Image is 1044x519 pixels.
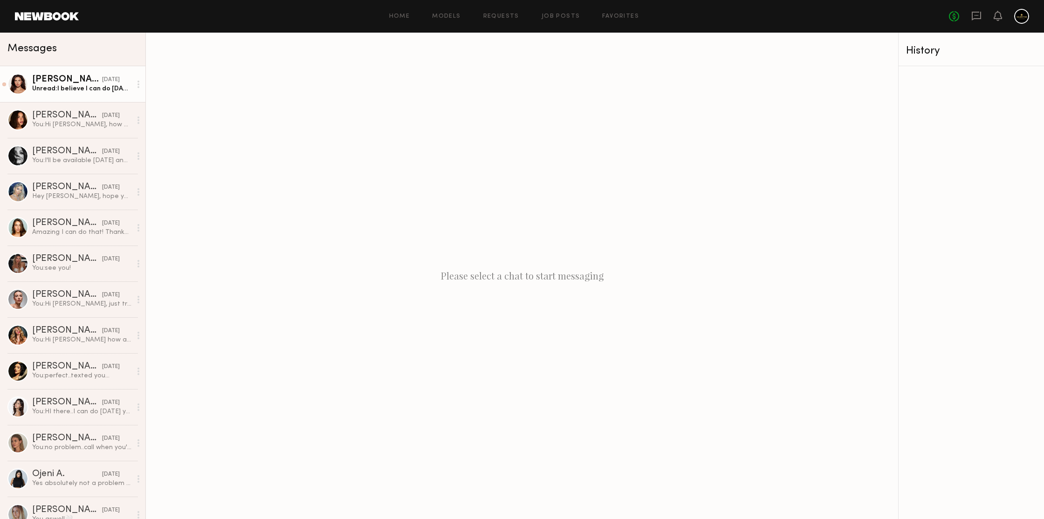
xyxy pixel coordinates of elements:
div: [PERSON_NAME] [32,290,102,300]
div: [DATE] [102,111,120,120]
a: Models [432,14,460,20]
div: History [906,46,1037,56]
div: Amazing I can do that! Thanks so much & looking forward to meeting you!! [32,228,131,237]
div: [DATE] [102,219,120,228]
a: Job Posts [542,14,580,20]
div: [PERSON_NAME] [32,505,102,515]
div: [DATE] [102,327,120,335]
div: [DATE] [102,470,120,479]
span: Messages [7,43,57,54]
div: [PERSON_NAME] [32,398,102,407]
div: Unread: I believe I can do [DATE]! :) let me figure out what time I can swing by [32,84,131,93]
div: [DATE] [102,362,120,371]
div: [DATE] [102,183,120,192]
a: Home [389,14,410,20]
div: You: I'll be available [DATE] and [DATE] if you can do that [32,156,131,165]
div: [PERSON_NAME] [32,147,102,156]
div: [DATE] [102,75,120,84]
div: [PERSON_NAME] [32,434,102,443]
div: [DATE] [102,255,120,264]
div: You: no problem..call when you're by the gate [32,443,131,452]
div: Ojeni A. [32,470,102,479]
div: [DATE] [102,291,120,300]
div: You: HI there..I can do [DATE] yes..also [DATE] if you prefer. [32,407,131,416]
div: You: see you! [32,264,131,273]
div: You: Hi [PERSON_NAME] how are you? My name is [PERSON_NAME] and I work for a company called Valen... [32,335,131,344]
a: Requests [483,14,519,20]
div: [PERSON_NAME] [32,111,102,120]
div: Please select a chat to start messaging [146,33,898,519]
div: [DATE] [102,434,120,443]
div: You: Hi [PERSON_NAME], how are you? Just wanted to touch base and see if you're still available t... [32,120,131,129]
div: [PERSON_NAME] [32,362,102,371]
div: [PERSON_NAME] [32,75,102,84]
div: You: perfect..texted you... [32,371,131,380]
div: [DATE] [102,398,120,407]
div: [PERSON_NAME] [32,219,102,228]
div: [PERSON_NAME] [32,183,102,192]
div: [DATE] [102,147,120,156]
div: Yes absolutely not a problem at all! [32,479,131,488]
div: [PERSON_NAME] [32,254,102,264]
div: You: Hi [PERSON_NAME], just trying to reach out again about the ecomm gig, to see if you're still... [32,300,131,308]
div: Hey [PERSON_NAME], hope you’re doing well. My sister’s instagram is @trapfordom [32,192,131,201]
div: [PERSON_NAME] [32,326,102,335]
div: [DATE] [102,506,120,515]
a: Favorites [602,14,639,20]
